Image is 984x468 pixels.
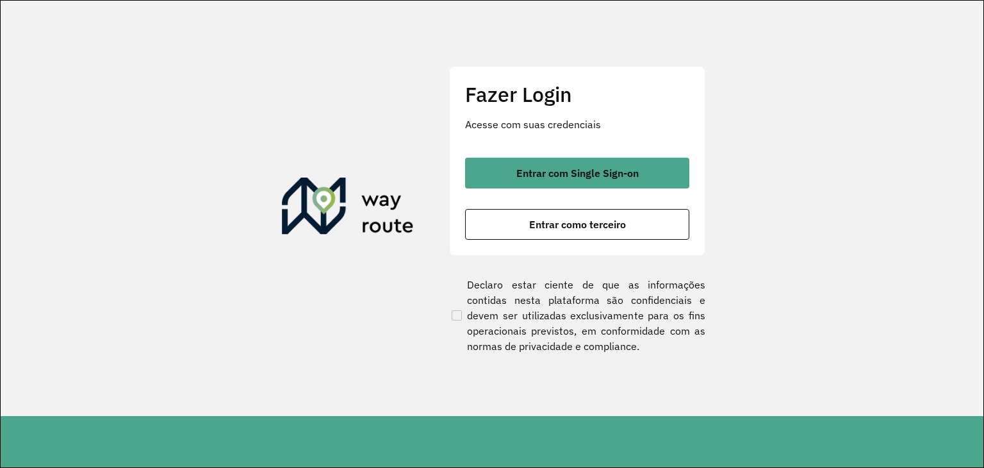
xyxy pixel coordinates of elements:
button: button [465,158,689,188]
p: Acesse com suas credenciais [465,117,689,132]
span: Entrar como terceiro [529,219,626,230]
img: Roteirizador AmbevTech [282,178,414,239]
h2: Fazer Login [465,82,689,106]
span: Entrar com Single Sign-on [516,168,639,178]
label: Declaro estar ciente de que as informações contidas nesta plataforma são confidenciais e devem se... [449,277,705,354]
button: button [465,209,689,240]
